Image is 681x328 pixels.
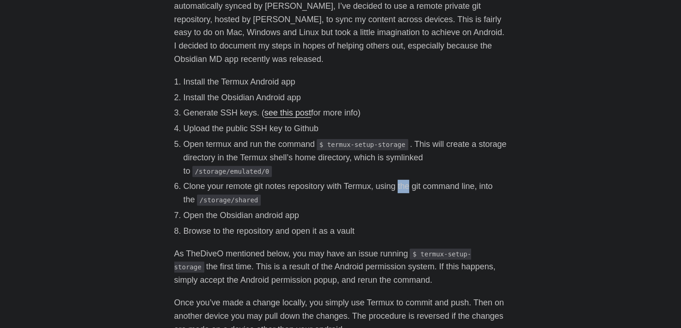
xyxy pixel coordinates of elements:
code: $ termux-setup-storage [317,139,408,150]
li: Install the Termux Android app [184,75,507,89]
li: Generate SSH keys. ( for more info) [184,106,507,120]
li: Upload the public SSH key to Github [184,122,507,135]
li: Open termux and run the command . This will create a storage directory in the Termux shell’s home... [184,138,507,177]
code: /storage/emulated/0 [192,166,272,177]
li: Clone your remote git notes repository with Termux, using the git command line, into the [184,180,507,207]
li: Browse to the repository and open it as a vault [184,225,507,238]
a: see this post [264,108,311,117]
li: Open the Obsidian android app [184,209,507,222]
code: /storage/shared [197,194,261,206]
li: Install the Obsidian Android app [184,91,507,104]
p: As TheDiveO mentioned below, you may have an issue running the first time. This is a result of th... [174,247,507,287]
